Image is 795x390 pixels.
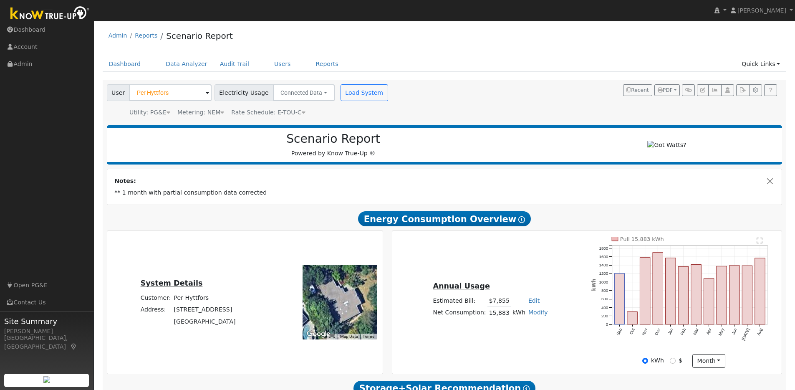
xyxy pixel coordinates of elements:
[670,358,676,364] input: $
[329,334,335,339] button: Keyboard shortcuts
[310,56,345,72] a: Reports
[616,327,623,336] text: Sep
[341,84,388,101] button: Load System
[599,280,608,284] text: 1000
[606,322,608,327] text: 0
[691,265,701,324] rect: onclick=""
[129,84,212,101] input: Select a User
[708,84,721,96] button: Multi-Series Graph
[705,327,712,335] text: Apr
[654,328,661,337] text: Dec
[627,312,637,324] rect: onclick=""
[172,292,237,304] td: Per Hyttfors
[166,31,233,41] a: Scenario Report
[268,56,297,72] a: Users
[528,297,540,304] a: Edit
[340,334,358,339] button: Map Data
[432,307,487,319] td: Net Consumption:
[742,266,752,324] rect: onclick=""
[599,271,608,276] text: 1200
[679,356,682,365] label: $
[4,327,89,336] div: [PERSON_NAME]
[678,267,688,324] rect: onclick=""
[737,7,786,14] span: [PERSON_NAME]
[433,282,490,290] u: Annual Usage
[601,297,608,301] text: 600
[273,84,335,101] button: Connected Data
[305,329,332,339] a: Open this area in Google Maps (opens a new window)
[172,316,237,327] td: [GEOGRAPHIC_DATA]
[4,316,89,327] span: Site Summary
[115,132,551,146] h2: Scenario Report
[487,307,511,319] td: 15,883
[717,266,727,324] rect: onclick=""
[766,177,775,185] button: Close
[653,253,663,324] rect: onclick=""
[601,314,608,318] text: 200
[682,84,695,96] button: Generate Report Link
[599,263,608,268] text: 1400
[666,258,676,324] rect: onclick=""
[718,328,725,337] text: May
[111,132,556,158] div: Powered by Know True-Up ®
[614,274,624,325] rect: onclick=""
[135,32,157,39] a: Reports
[731,328,738,336] text: Jun
[141,279,203,287] u: System Details
[109,32,127,39] a: Admin
[721,84,734,96] button: Login As
[640,258,650,324] rect: onclick=""
[4,334,89,351] div: [GEOGRAPHIC_DATA], [GEOGRAPHIC_DATA]
[43,376,50,383] img: retrieve
[667,328,674,336] text: Jan
[735,56,786,72] a: Quick Links
[518,216,525,223] i: Show Help
[487,295,511,307] td: $7,855
[749,84,762,96] button: Settings
[511,307,527,319] td: kWh
[6,5,94,23] img: Know True-Up
[432,295,487,307] td: Estimated Bill:
[599,254,608,259] text: 1600
[756,328,763,336] text: Aug
[139,292,172,304] td: Customer:
[647,141,686,149] img: Got Watts?
[528,309,548,316] a: Modify
[70,343,78,350] a: Map
[214,56,255,72] a: Audit Trail
[305,329,332,339] img: Google
[736,84,749,96] button: Export Interval Data
[641,328,648,337] text: Nov
[692,354,725,368] button: month
[599,246,608,251] text: 1800
[755,258,765,324] rect: onclick=""
[601,289,608,293] text: 800
[642,358,648,364] input: kWh
[620,236,664,242] text: Pull 15,883 kWh
[697,84,709,96] button: Edit User
[757,237,762,244] text: 
[679,327,686,336] text: Feb
[764,84,777,96] a: Help Link
[654,84,680,96] button: PDF
[623,84,652,96] button: Recent
[658,87,673,93] span: PDF
[363,334,374,339] a: Terms (opens in new tab)
[704,279,714,324] rect: onclick=""
[159,56,214,72] a: Data Analyzer
[215,84,273,101] span: Electricity Usage
[591,279,597,291] text: kWh
[692,327,699,336] text: Mar
[601,305,608,310] text: 400
[177,108,224,117] div: Metering: NEM
[741,327,751,341] text: [DATE]
[139,304,172,316] td: Address:
[729,266,739,324] rect: onclick=""
[172,304,237,316] td: [STREET_ADDRESS]
[129,108,170,117] div: Utility: PG&E
[358,211,531,226] span: Energy Consumption Overview
[629,327,636,335] text: Oct
[113,187,776,199] td: ** 1 month with partial consumption data corrected
[651,356,664,365] label: kWh
[103,56,147,72] a: Dashboard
